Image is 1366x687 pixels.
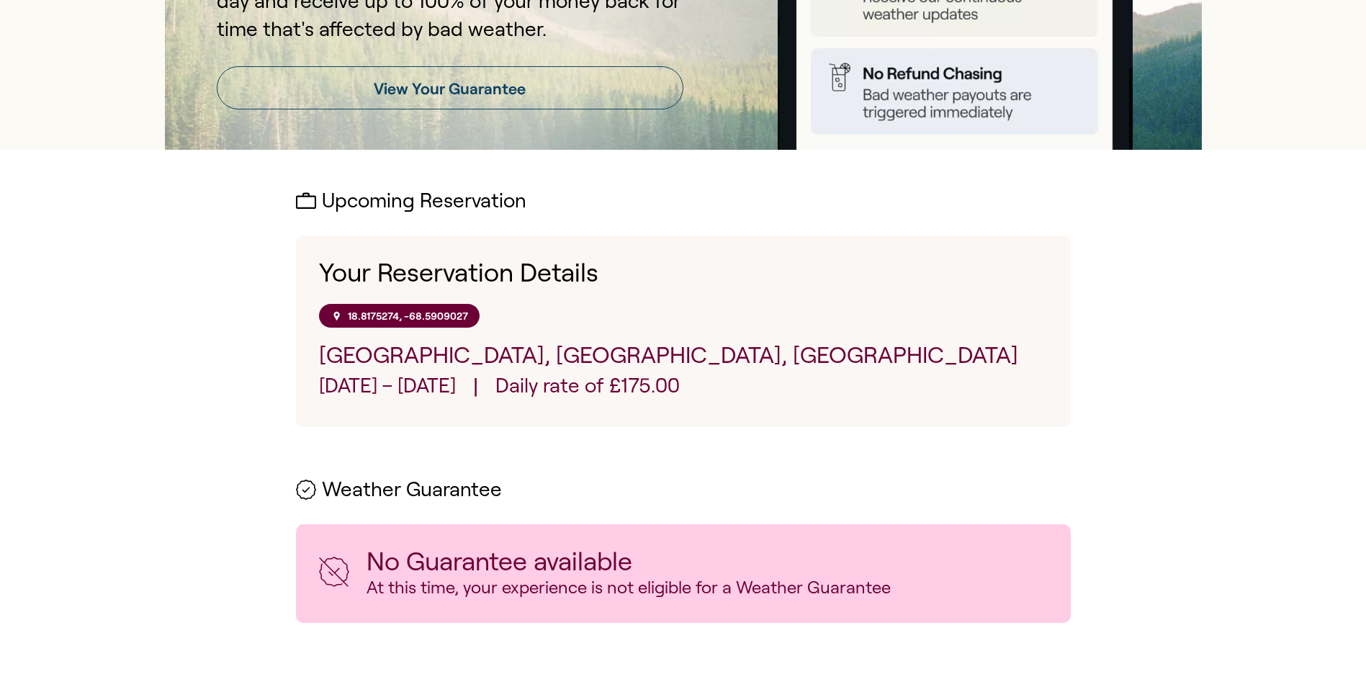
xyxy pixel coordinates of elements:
[217,66,683,109] a: View Your Guarantee
[319,339,1048,372] p: [GEOGRAPHIC_DATA], [GEOGRAPHIC_DATA], [GEOGRAPHIC_DATA]
[348,310,468,322] p: 18.8175274, -68.5909027
[319,372,456,404] p: [DATE] – [DATE]
[319,259,1048,287] h1: Your Reservation Details
[367,575,891,600] p: At this time, your experience is not eligible for a Weather Guarantee
[367,547,891,576] p: No Guarantee available
[473,372,478,404] span: |
[296,190,1071,212] h2: Upcoming Reservation
[495,372,680,404] p: Daily rate of £175.00
[296,479,1071,501] h2: Weather Guarantee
